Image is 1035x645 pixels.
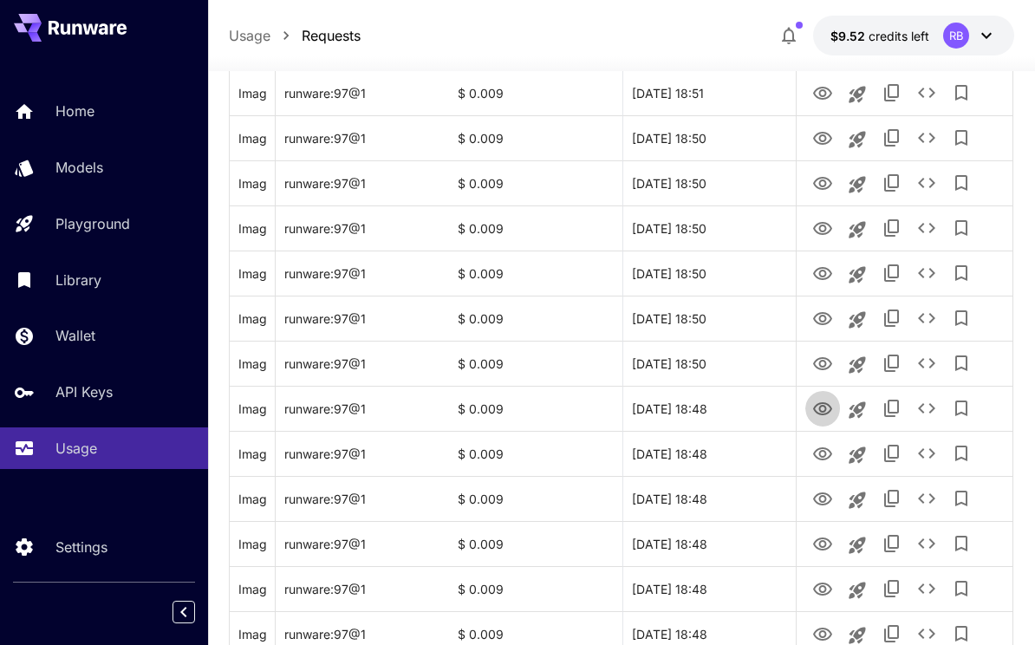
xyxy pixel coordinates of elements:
[875,436,909,471] button: Copy TaskUUID
[238,251,266,296] div: Click to copy prompt
[875,211,909,245] button: Copy TaskUUID
[449,251,622,296] div: $ 0.009
[276,160,449,205] div: runware:97@1
[840,122,875,157] button: Launch in playground
[238,206,266,251] div: Click to copy prompt
[622,386,796,431] div: 09 Aug, 2025 18:48
[276,341,449,386] div: runware:97@1
[875,571,909,606] button: Copy TaskUUID
[909,436,944,471] button: See details
[944,121,979,155] button: Add to library
[909,571,944,606] button: See details
[840,483,875,518] button: Launch in playground
[276,521,449,566] div: runware:97@1
[55,213,130,234] p: Playground
[840,303,875,337] button: Launch in playground
[875,346,909,381] button: Copy TaskUUID
[229,25,270,46] a: Usage
[805,435,840,471] button: View Image
[909,256,944,290] button: See details
[449,521,622,566] div: $ 0.009
[805,480,840,516] button: View Image
[944,481,979,516] button: Add to library
[875,121,909,155] button: Copy TaskUUID
[238,477,266,521] div: Click to copy prompt
[909,481,944,516] button: See details
[229,25,361,46] nav: breadcrumb
[830,29,869,43] span: $9.52
[875,391,909,426] button: Copy TaskUUID
[622,160,796,205] div: 09 Aug, 2025 18:50
[909,301,944,336] button: See details
[449,160,622,205] div: $ 0.009
[238,522,266,566] div: Click to copy prompt
[238,116,266,160] div: Click to copy prompt
[449,341,622,386] div: $ 0.009
[944,526,979,561] button: Add to library
[449,115,622,160] div: $ 0.009
[909,391,944,426] button: See details
[944,211,979,245] button: Add to library
[909,75,944,110] button: See details
[943,23,969,49] div: RB
[840,348,875,382] button: Launch in playground
[805,75,840,110] button: View Image
[840,393,875,427] button: Launch in playground
[55,157,103,178] p: Models
[944,166,979,200] button: Add to library
[944,346,979,381] button: Add to library
[238,432,266,476] div: Click to copy prompt
[875,301,909,336] button: Copy TaskUUID
[944,256,979,290] button: Add to library
[840,257,875,292] button: Launch in playground
[813,16,1014,55] button: $9.5219RB
[805,255,840,290] button: View Image
[449,476,622,521] div: $ 0.009
[55,537,107,557] p: Settings
[276,476,449,521] div: runware:97@1
[869,29,929,43] span: credits left
[276,115,449,160] div: runware:97@1
[622,566,796,611] div: 09 Aug, 2025 18:48
[805,345,840,381] button: View Image
[276,296,449,341] div: runware:97@1
[944,571,979,606] button: Add to library
[805,210,840,245] button: View Image
[55,438,97,459] p: Usage
[840,528,875,563] button: Launch in playground
[276,70,449,115] div: runware:97@1
[805,390,840,426] button: View Image
[622,521,796,566] div: 09 Aug, 2025 18:48
[909,526,944,561] button: See details
[622,341,796,386] div: 09 Aug, 2025 18:50
[805,165,840,200] button: View Image
[622,70,796,115] div: 09 Aug, 2025 18:51
[276,431,449,476] div: runware:97@1
[276,386,449,431] div: runware:97@1
[875,166,909,200] button: Copy TaskUUID
[449,296,622,341] div: $ 0.009
[55,381,113,402] p: API Keys
[840,438,875,472] button: Launch in playground
[622,251,796,296] div: 09 Aug, 2025 18:50
[805,525,840,561] button: View Image
[840,573,875,608] button: Launch in playground
[805,300,840,336] button: View Image
[944,301,979,336] button: Add to library
[449,431,622,476] div: $ 0.009
[944,436,979,471] button: Add to library
[276,205,449,251] div: runware:97@1
[944,391,979,426] button: Add to library
[830,27,929,45] div: $9.5219
[875,256,909,290] button: Copy TaskUUID
[238,161,266,205] div: Click to copy prompt
[55,101,94,121] p: Home
[909,211,944,245] button: See details
[622,431,796,476] div: 09 Aug, 2025 18:48
[238,342,266,386] div: Click to copy prompt
[55,270,101,290] p: Library
[302,25,361,46] p: Requests
[186,596,208,628] div: Collapse sidebar
[840,167,875,202] button: Launch in playground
